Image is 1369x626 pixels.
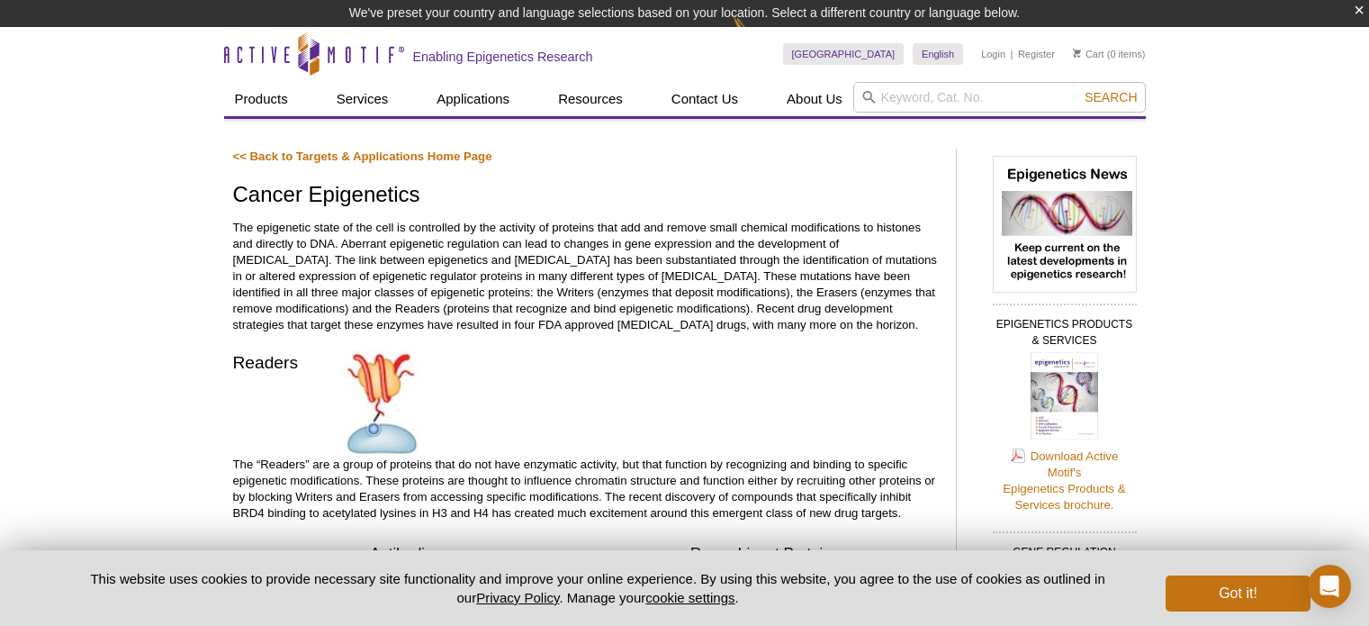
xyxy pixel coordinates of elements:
[783,43,905,65] a: [GEOGRAPHIC_DATA]
[1166,576,1310,612] button: Got it!
[233,220,938,333] p: The epigenetic state of the cell is controlled by the activity of proteins that add and remove sm...
[592,543,938,565] h3: Recombinant Proteins
[661,82,749,116] a: Contact Us
[853,82,1146,113] input: Keyword, Cat. No.
[981,48,1005,60] a: Login
[776,82,853,116] a: About Us
[233,183,938,209] h1: Cancer Epigenetics
[1002,157,1132,287] img: Epigenetics News Signup Form
[1031,352,1098,444] img: Active Motif's Epigenetics Products & Services brochure
[993,531,1137,580] h2: GENE REGULATION PRODUCTS & SERVICES
[547,82,634,116] a: Resources
[426,82,520,116] a: Applications
[1073,48,1104,60] a: Cart
[343,350,419,457] img: Protein reader
[645,590,734,605] button: cookie settings
[913,43,963,65] a: English
[1018,48,1055,60] a: Register
[233,350,299,375] h2: Readers
[413,49,593,65] h2: Enabling Epigenetics Research
[1308,565,1351,608] div: Open Intercom Messenger
[1073,43,1146,65] li: (0 items)
[1085,90,1137,104] span: Search
[1002,157,1132,292] a: Sign for our monthly Epigenetics newsletter
[476,590,559,605] a: Privacy Policy
[224,82,299,116] a: Products
[59,569,1137,607] p: This website uses cookies to provide necessary site functionality and improve your online experie...
[1079,89,1142,105] button: Search
[233,150,492,163] a: << Back to Targets & Applications Home Page
[326,82,400,116] a: Services
[1073,49,1081,58] img: Your Cart
[1003,448,1125,513] a: Download Active Motif'sEpigenetics Products &Services brochure.
[993,304,1137,352] h2: EPIGENETICS PRODUCTS & SERVICES
[233,457,938,522] p: The “Readers” are a group of proteins that do not have enzymatic activity, but that function by r...
[1011,43,1013,65] li: |
[233,543,579,565] h3: Antibodies
[733,14,780,56] img: Change Here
